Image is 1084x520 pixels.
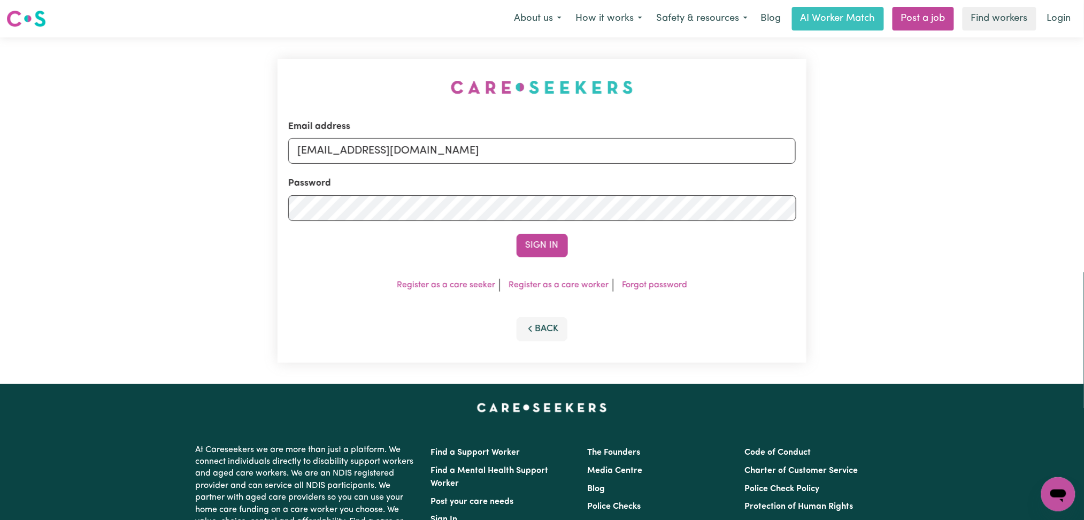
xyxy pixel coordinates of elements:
label: Password [288,177,331,190]
button: Safety & resources [649,7,755,30]
a: Post your care needs [431,498,514,506]
a: The Founders [588,448,641,457]
a: Forgot password [622,281,687,289]
a: Find a Mental Health Support Worker [431,467,549,488]
a: Register as a care seeker [397,281,495,289]
a: Police Check Policy [744,485,819,493]
a: Blog [755,7,788,30]
a: Careseekers home page [477,403,607,412]
a: Code of Conduct [744,448,811,457]
button: Back [517,317,568,341]
a: Police Checks [588,502,641,511]
a: AI Worker Match [792,7,884,30]
button: Sign In [517,234,568,257]
a: Register as a care worker [509,281,609,289]
input: Email address [288,138,796,164]
a: Charter of Customer Service [744,467,858,475]
button: How it works [568,7,649,30]
a: Post a job [893,7,954,30]
label: Email address [288,120,350,134]
a: Find a Support Worker [431,448,520,457]
a: Login [1041,7,1078,30]
iframe: Button to launch messaging window [1041,477,1075,511]
button: About us [507,7,568,30]
a: Find workers [963,7,1036,30]
a: Careseekers logo [6,6,46,31]
a: Protection of Human Rights [744,502,853,511]
img: Careseekers logo [6,9,46,28]
a: Blog [588,485,605,493]
a: Media Centre [588,467,643,475]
